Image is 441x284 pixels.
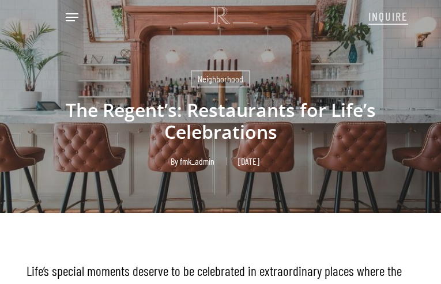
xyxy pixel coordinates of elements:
[66,12,78,23] a: Navigation Menu
[368,3,408,28] a: INQUIRE
[27,88,414,154] h1: The Regent’s: Restaurants for Life’s Celebrations
[171,157,178,165] span: By
[226,157,271,165] span: [DATE]
[191,70,250,88] a: Neighborhood
[368,9,408,23] span: INQUIRE
[180,156,214,166] a: fmk_admin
